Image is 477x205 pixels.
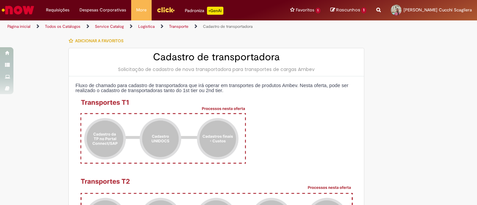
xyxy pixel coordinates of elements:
[7,24,31,29] a: Página inicial
[330,7,366,13] a: Rascunhos
[75,52,357,63] h2: Cadastro de transportadora
[296,7,314,13] span: Favoritos
[45,24,81,29] a: Todos os Catálogos
[203,24,253,29] a: Cadastro de transportadora
[79,7,126,13] span: Despesas Corporativas
[169,24,189,29] a: Transporte
[157,5,175,15] img: click_logo_yellow_360x200.png
[404,7,472,13] span: [PERSON_NAME] Cucchi Scagliera
[5,20,313,33] ul: Trilhas de página
[207,7,223,15] p: +GenAi
[361,7,366,13] span: 1
[95,24,124,29] a: Service Catalog
[336,7,360,13] span: Rascunhos
[1,3,35,17] img: ServiceNow
[46,7,69,13] span: Requisições
[316,8,321,13] span: 1
[136,7,147,13] span: More
[75,66,357,73] div: Solicitação de cadastro de nova transportadora para transportes de cargas Ambev
[75,38,123,44] span: Adicionar a Favoritos
[68,34,127,48] button: Adicionar a Favoritos
[185,7,223,15] div: Padroniza
[138,24,155,29] a: Logistica
[75,83,357,93] p: Fluxo de chamado para cadastro de transportadora que irá operar em transportes de produtos Ambev....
